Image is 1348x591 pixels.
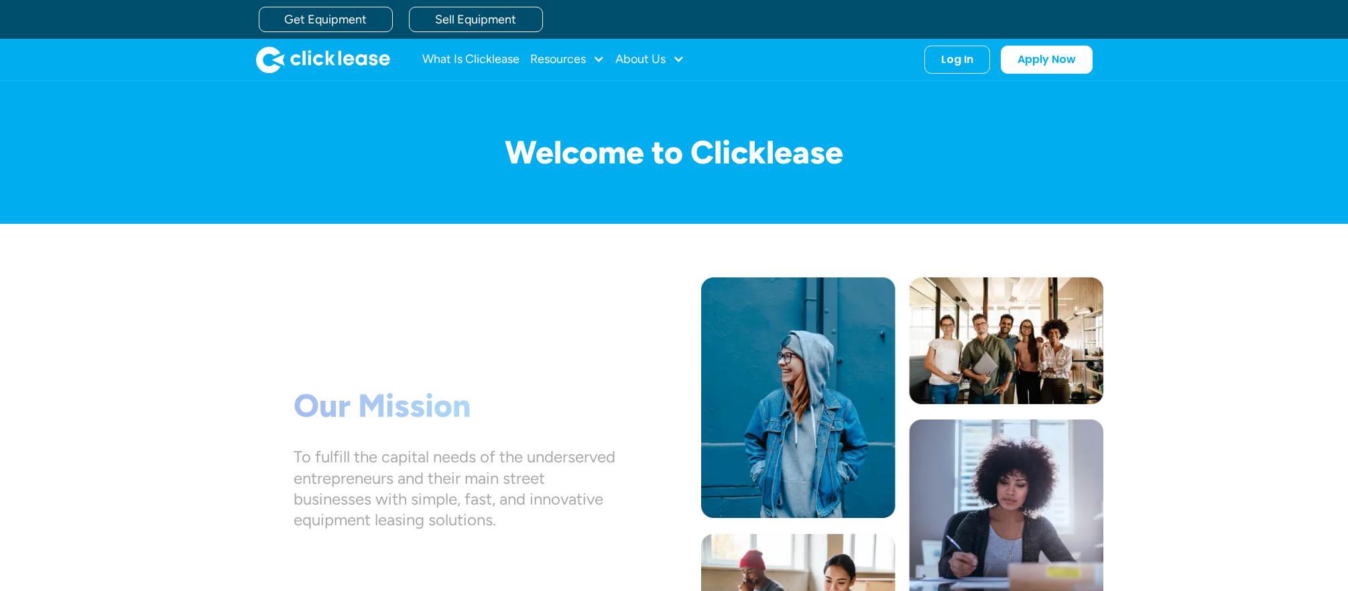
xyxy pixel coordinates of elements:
a: Get Equipment [259,7,393,32]
h1: Welcome to Clicklease [245,135,1103,170]
div: To fulfill the capital needs of the underserved entrepreneurs and their main street businesses wi... [294,446,615,530]
a: Sell Equipment [409,7,543,32]
a: What Is Clicklease [422,46,519,73]
img: Clicklease logo [256,46,390,73]
div: Log In [941,53,973,66]
h1: Our Mission [294,387,615,425]
a: Apply Now [1001,46,1093,74]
